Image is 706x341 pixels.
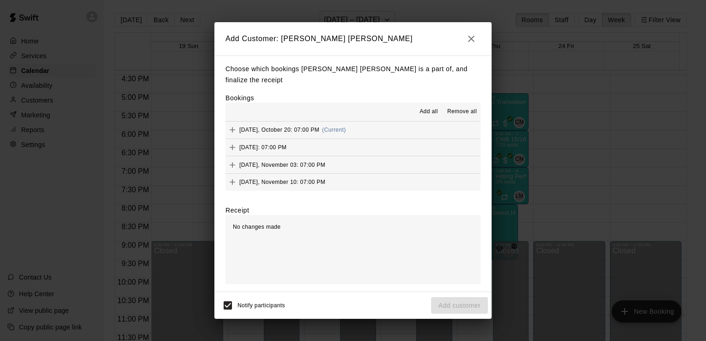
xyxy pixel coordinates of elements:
span: No changes made [233,224,280,230]
span: Add all [420,107,438,116]
span: [DATE], November 10: 07:00 PM [239,179,325,185]
button: Add[DATE], November 03: 07:00 PM [225,156,481,173]
span: [DATE], November 03: 07:00 PM [239,161,325,168]
span: Notify participants [237,302,285,309]
span: Add [225,161,239,168]
span: Add [225,178,239,185]
span: Remove all [447,107,477,116]
span: [DATE], October 20: 07:00 PM [239,127,319,133]
p: Choose which bookings [PERSON_NAME] [PERSON_NAME] is a part of, and finalize the receipt [225,63,481,86]
button: Add[DATE], October 20: 07:00 PM(Current) [225,122,481,139]
span: Add [225,126,239,133]
button: Add[DATE]: 07:00 PM [225,139,481,156]
span: (Current) [322,127,346,133]
button: Remove all [444,104,481,119]
button: Add all [414,104,444,119]
span: [DATE]: 07:00 PM [239,144,286,150]
label: Receipt [225,206,249,215]
button: Add[DATE], November 10: 07:00 PM [225,174,481,191]
h2: Add Customer: [PERSON_NAME] [PERSON_NAME] [214,22,492,55]
label: Bookings [225,94,254,102]
span: Add [225,143,239,150]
